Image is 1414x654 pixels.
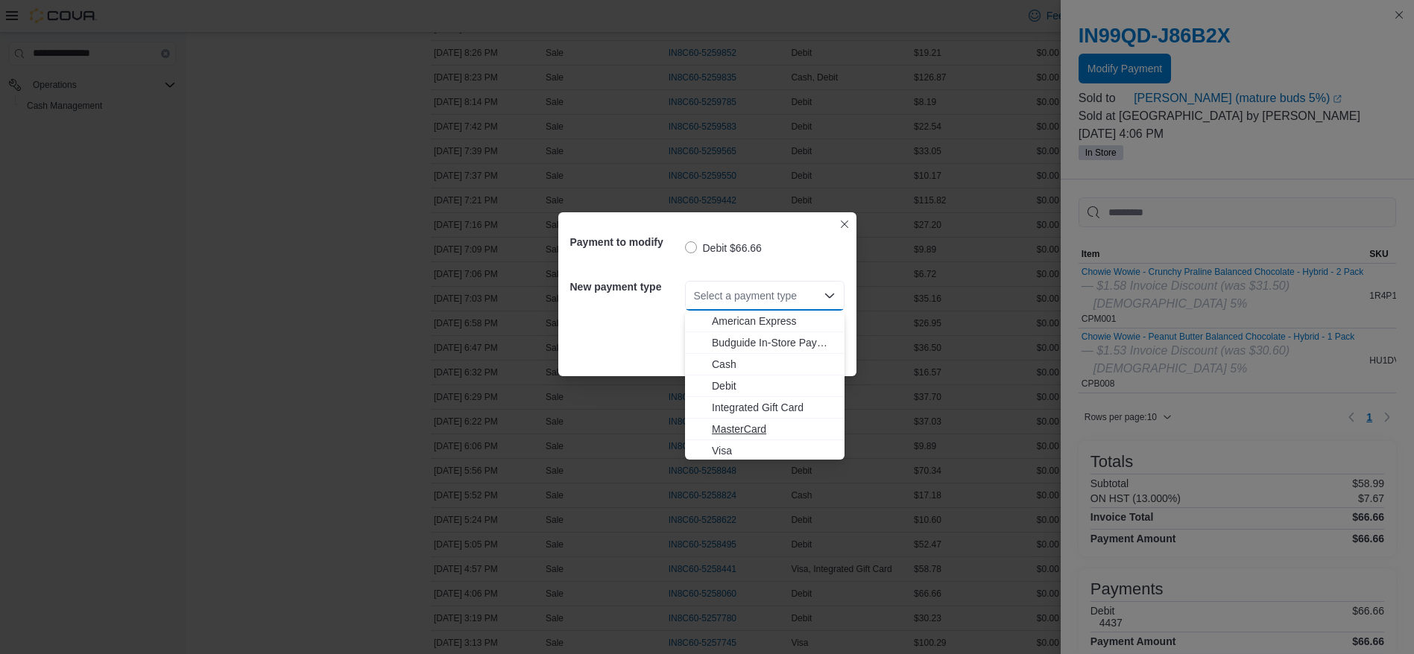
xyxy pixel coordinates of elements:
span: American Express [712,314,836,328]
span: Visa [712,443,836,458]
input: Accessible screen reader label [694,287,695,305]
button: Closes this modal window [836,215,853,233]
button: Cash [685,354,845,375]
span: Debit [712,378,836,393]
h5: New payment type [570,272,682,302]
button: Visa [685,440,845,462]
span: Integrated Gift Card [712,400,836,415]
button: Close list of options [824,290,836,302]
label: Debit $66.66 [685,239,762,257]
div: Choose from the following options [685,311,845,462]
h5: Payment to modify [570,227,682,257]
span: Budguide In-Store Payment [712,335,836,350]
button: MasterCard [685,419,845,440]
button: Debit [685,375,845,397]
button: Integrated Gift Card [685,397,845,419]
button: American Express [685,311,845,332]
span: Cash [712,357,836,372]
span: MasterCard [712,422,836,436]
button: Budguide In-Store Payment [685,332,845,354]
